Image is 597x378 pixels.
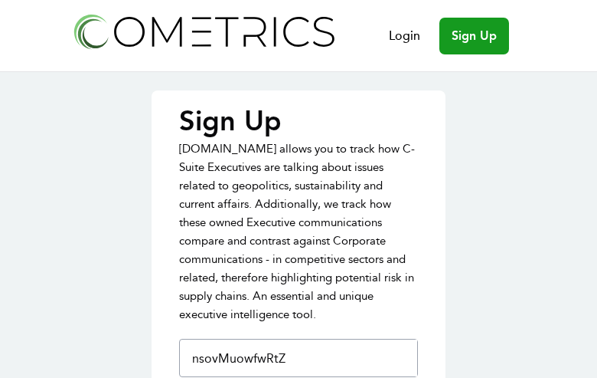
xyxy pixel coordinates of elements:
p: Sign Up [179,106,418,136]
img: Cometrics logo [70,9,338,53]
a: Sign Up [439,18,509,54]
input: First Name [186,340,417,376]
a: Login [389,27,420,45]
p: [DOMAIN_NAME] allows you to track how C-Suite Executives are talking about issues related to geop... [179,140,418,324]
